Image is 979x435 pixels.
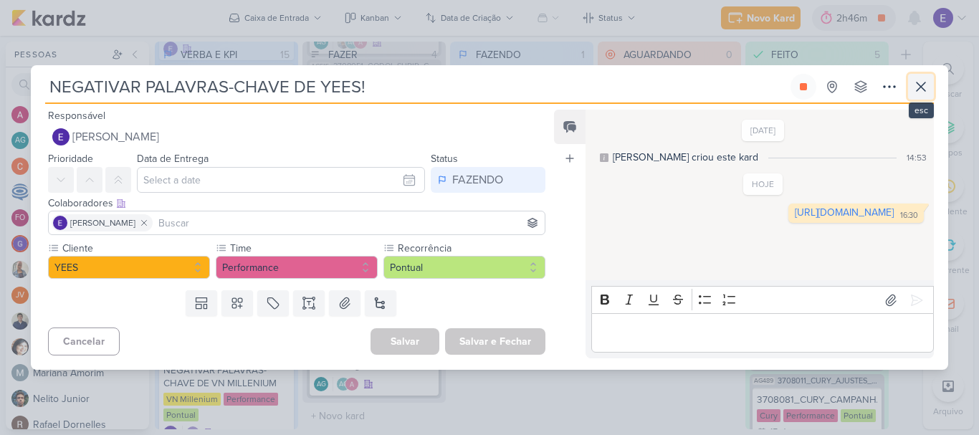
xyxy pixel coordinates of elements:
[229,241,378,256] label: Time
[591,286,934,314] div: Editor toolbar
[795,206,894,219] a: [URL][DOMAIN_NAME]
[900,210,918,221] div: 16:30
[48,124,545,150] button: [PERSON_NAME]
[383,256,545,279] button: Pontual
[591,313,934,353] div: Editor editing area: main
[48,196,545,211] div: Colaboradores
[909,102,934,118] div: esc
[53,216,67,230] img: Eduardo Quaresma
[48,153,93,165] label: Prioridade
[907,151,927,164] div: 14:53
[216,256,378,279] button: Performance
[48,328,120,355] button: Cancelar
[452,171,503,188] div: FAZENDO
[137,153,209,165] label: Data de Entrega
[52,128,70,145] img: Eduardo Quaresma
[431,153,458,165] label: Status
[137,167,425,193] input: Select a date
[61,241,210,256] label: Cliente
[613,150,758,165] div: [PERSON_NAME] criou este kard
[156,214,542,231] input: Buscar
[48,256,210,279] button: YEES
[72,128,159,145] span: [PERSON_NAME]
[70,216,135,229] span: [PERSON_NAME]
[48,110,105,122] label: Responsável
[431,167,545,193] button: FAZENDO
[396,241,545,256] label: Recorrência
[45,74,788,100] input: Kard Sem Título
[798,81,809,92] div: Parar relógio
